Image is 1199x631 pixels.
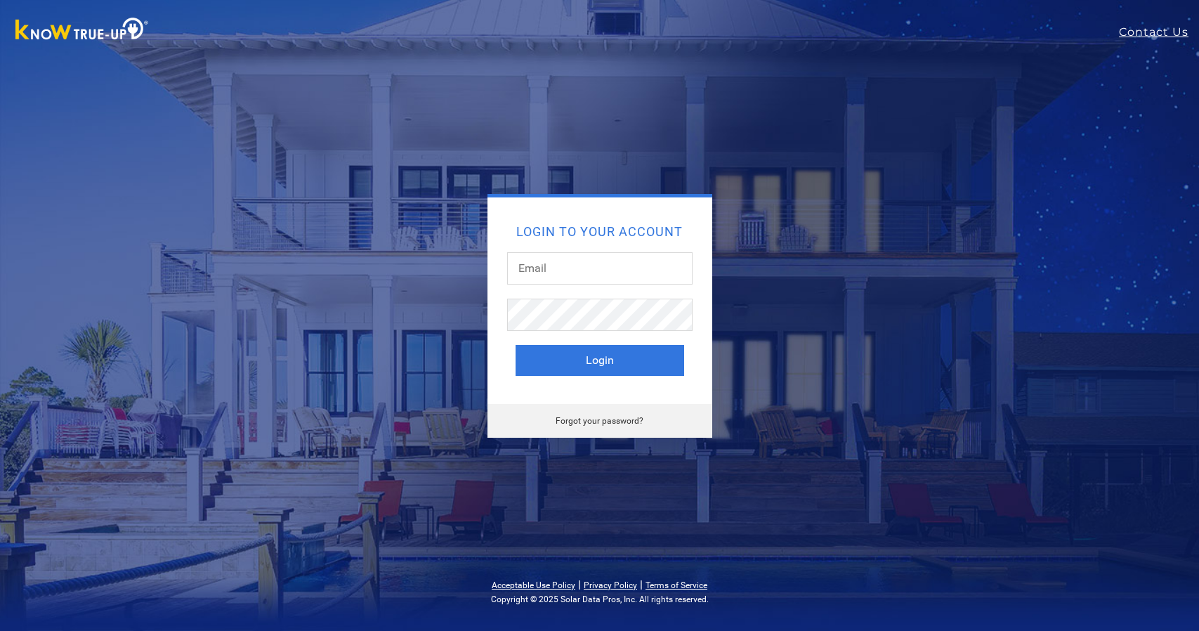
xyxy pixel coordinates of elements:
img: Know True-Up [8,15,156,46]
span: | [640,578,643,591]
button: Login [516,345,684,376]
a: Privacy Policy [584,580,637,590]
a: Contact Us [1119,24,1199,41]
a: Forgot your password? [556,416,643,426]
span: | [578,578,581,591]
h2: Login to your account [516,226,684,238]
a: Terms of Service [646,580,707,590]
a: Acceptable Use Policy [492,580,575,590]
input: Email [507,252,693,285]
